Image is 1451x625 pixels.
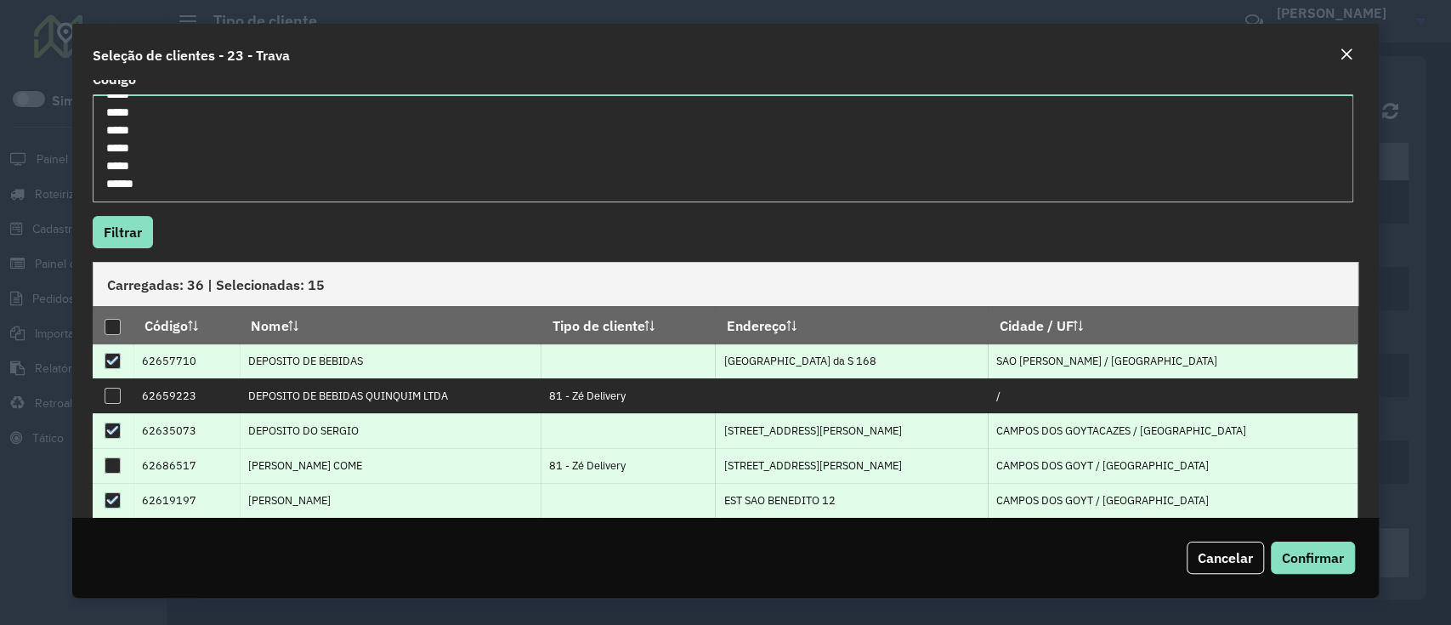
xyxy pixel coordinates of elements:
td: CAMPOS DOS GOYT / [GEOGRAPHIC_DATA] [988,483,1358,518]
button: Cancelar [1187,542,1264,574]
span: Confirmar [1282,549,1344,566]
td: 62659223 [133,378,240,413]
td: / [988,378,1358,413]
td: DEPOSITO DO SERGIO [240,413,541,448]
td: 62635073 [133,413,240,448]
em: Fechar [1340,48,1353,61]
button: Confirmar [1271,542,1355,574]
td: [PERSON_NAME] COME [240,448,541,483]
td: [GEOGRAPHIC_DATA] da S 168 [715,344,988,378]
h4: Seleção de clientes - 23 - Trava [93,45,290,65]
td: [STREET_ADDRESS][PERSON_NAME] [715,448,988,483]
td: 62686517 [133,448,240,483]
td: 81 - Zé Delivery [541,378,715,413]
div: Carregadas: 36 | Selecionadas: 15 [93,262,1357,306]
button: Close [1335,44,1358,66]
span: Cancelar [1198,549,1253,566]
td: 62619197 [133,483,240,518]
td: CAMPOS DOS GOYTACAZES / [GEOGRAPHIC_DATA] [988,413,1358,448]
th: Nome [240,307,541,344]
td: CAMPOS DOS GOYT / [GEOGRAPHIC_DATA] [988,448,1358,483]
td: 81 - Zé Delivery [541,448,715,483]
td: 62657710 [133,344,240,378]
td: SAO [PERSON_NAME] / [GEOGRAPHIC_DATA] [988,344,1358,378]
th: Cidade / UF [988,307,1358,344]
td: [PERSON_NAME] [240,483,541,518]
td: [STREET_ADDRESS][PERSON_NAME] [715,413,988,448]
td: DEPOSITO DE BEBIDAS QUINQUIM LTDA [240,378,541,413]
td: EST SAO BENEDITO 12 [715,483,988,518]
th: Código [133,307,240,344]
td: DEPOSITO DE BEBIDAS [240,344,541,378]
button: Filtrar [93,216,153,248]
th: Endereço [715,307,988,344]
th: Tipo de cliente [541,307,715,344]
